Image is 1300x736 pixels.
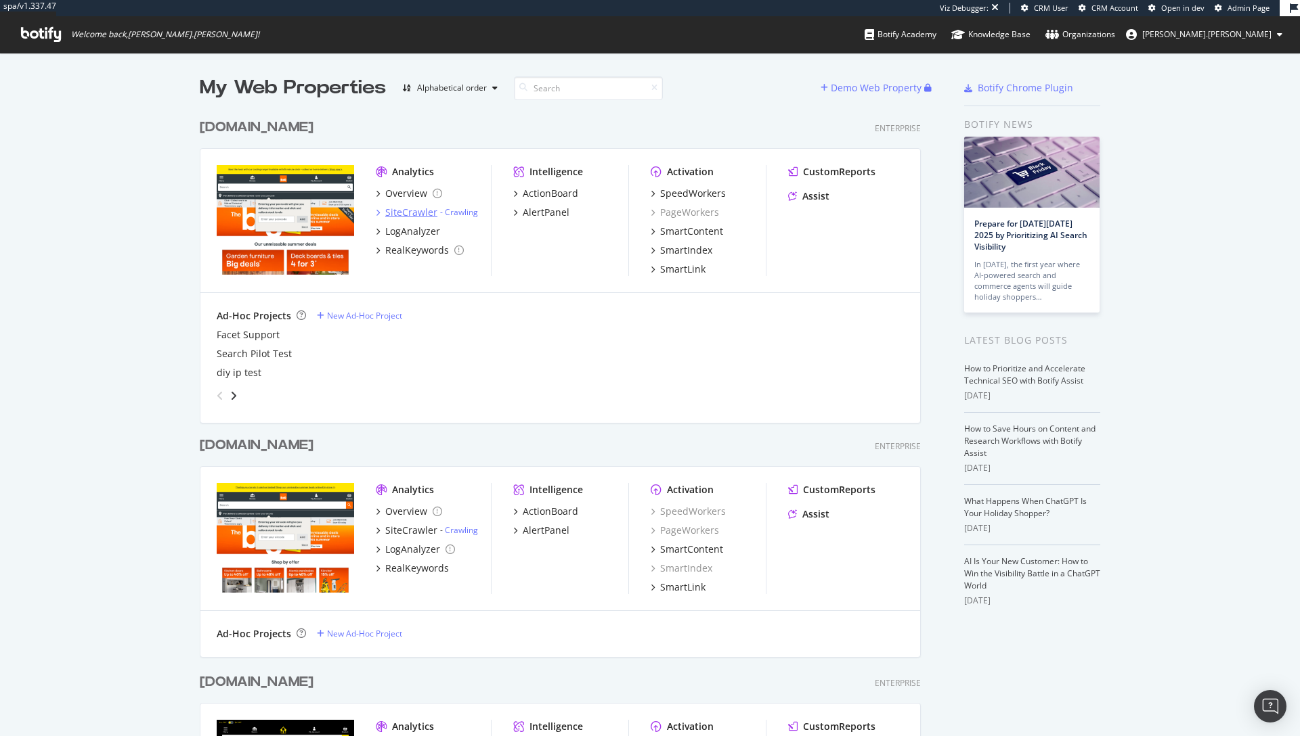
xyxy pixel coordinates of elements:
[211,385,229,407] div: angle-left
[513,524,569,537] a: AlertPanel
[651,244,712,257] a: SmartIndex
[217,165,354,275] img: www.diy.com
[802,507,829,521] div: Assist
[385,244,449,257] div: RealKeywords
[964,390,1100,402] div: [DATE]
[1215,3,1270,14] a: Admin Page
[385,524,437,537] div: SiteCrawler
[940,3,989,14] div: Viz Debugger:
[523,505,578,518] div: ActionBoard
[1142,28,1272,40] span: jason.weddle
[217,328,280,342] a: Facet Support
[1034,3,1068,13] span: CRM User
[217,309,291,323] div: Ad-Hoc Projects
[513,206,569,219] a: AlertPanel
[660,543,723,556] div: SmartContent
[865,28,936,41] div: Botify Academy
[831,81,922,95] div: Demo Web Property
[392,165,434,179] div: Analytics
[964,333,1100,348] div: Latest Blog Posts
[964,595,1100,607] div: [DATE]
[1148,3,1205,14] a: Open in dev
[651,505,726,518] a: SpeedWorkers
[1161,3,1205,13] span: Open in dev
[376,206,478,219] a: SiteCrawler- Crawling
[660,187,726,200] div: SpeedWorkers
[200,672,313,692] div: [DOMAIN_NAME]
[974,218,1087,252] a: Prepare for [DATE][DATE] 2025 by Prioritizing AI Search Visibility
[327,628,402,639] div: New Ad-Hoc Project
[200,74,386,101] div: My Web Properties
[964,462,1100,474] div: [DATE]
[667,720,714,733] div: Activation
[875,440,921,452] div: Enterprise
[523,206,569,219] div: AlertPanel
[529,720,583,733] div: Intelligence
[803,483,875,497] div: CustomReports
[327,310,402,321] div: New Ad-Hoc Project
[1079,3,1138,14] a: CRM Account
[200,118,319,137] a: [DOMAIN_NAME]
[385,561,449,575] div: RealKeywords
[651,524,719,537] a: PageWorkers
[660,580,706,594] div: SmartLink
[788,720,875,733] a: CustomReports
[1045,16,1115,53] a: Organizations
[651,225,723,238] a: SmartContent
[376,561,449,575] a: RealKeywords
[385,543,440,556] div: LogAnalyzer
[523,187,578,200] div: ActionBoard
[660,225,723,238] div: SmartContent
[964,522,1100,534] div: [DATE]
[788,165,875,179] a: CustomReports
[978,81,1073,95] div: Botify Chrome Plugin
[376,225,440,238] a: LogAnalyzer
[317,628,402,639] a: New Ad-Hoc Project
[788,189,829,203] a: Assist
[513,505,578,518] a: ActionBoard
[200,672,319,692] a: [DOMAIN_NAME]
[1115,24,1293,45] button: [PERSON_NAME].[PERSON_NAME]
[385,505,427,518] div: Overview
[964,117,1100,132] div: Botify news
[651,543,723,556] a: SmartContent
[529,165,583,179] div: Intelligence
[523,524,569,537] div: AlertPanel
[964,137,1100,208] img: Prepare for Black Friday 2025 by Prioritizing AI Search Visibility
[445,524,478,536] a: Crawling
[229,389,238,402] div: angle-right
[397,77,503,99] button: Alphabetical order
[1228,3,1270,13] span: Admin Page
[217,347,292,361] div: Search Pilot Test
[821,82,924,93] a: Demo Web Property
[651,206,719,219] div: PageWorkers
[217,366,261,379] a: diy ip test
[445,206,478,218] a: Crawling
[660,244,712,257] div: SmartIndex
[951,16,1031,53] a: Knowledge Base
[1045,28,1115,41] div: Organizations
[376,524,478,537] a: SiteCrawler- Crawling
[71,29,259,40] span: Welcome back, [PERSON_NAME].[PERSON_NAME] !
[964,423,1096,459] a: How to Save Hours on Content and Research Workflows with Botify Assist
[651,187,726,200] a: SpeedWorkers
[803,720,875,733] div: CustomReports
[217,627,291,641] div: Ad-Hoc Projects
[951,28,1031,41] div: Knowledge Base
[802,189,829,203] div: Assist
[376,505,442,518] a: Overview
[788,507,829,521] a: Assist
[385,225,440,238] div: LogAnalyzer
[964,81,1073,95] a: Botify Chrome Plugin
[651,262,706,276] a: SmartLink
[513,187,578,200] a: ActionBoard
[964,555,1100,591] a: AI Is Your New Customer: How to Win the Visibility Battle in a ChatGPT World
[875,122,921,134] div: Enterprise
[385,187,427,200] div: Overview
[376,187,442,200] a: Overview
[217,483,354,593] img: www.diy.ie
